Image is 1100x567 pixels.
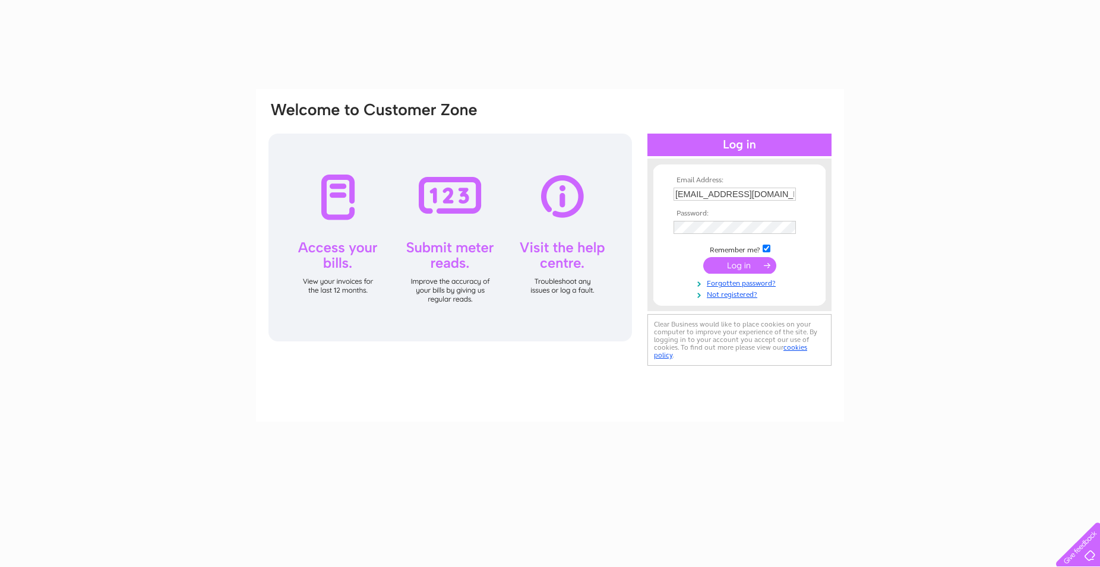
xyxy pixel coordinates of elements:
td: Remember me? [671,243,808,255]
input: Submit [703,257,776,274]
a: Not registered? [674,288,808,299]
a: Forgotten password? [674,277,808,288]
th: Email Address: [671,176,808,185]
a: cookies policy [654,343,807,359]
div: Clear Business would like to place cookies on your computer to improve your experience of the sit... [647,314,832,366]
th: Password: [671,210,808,218]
